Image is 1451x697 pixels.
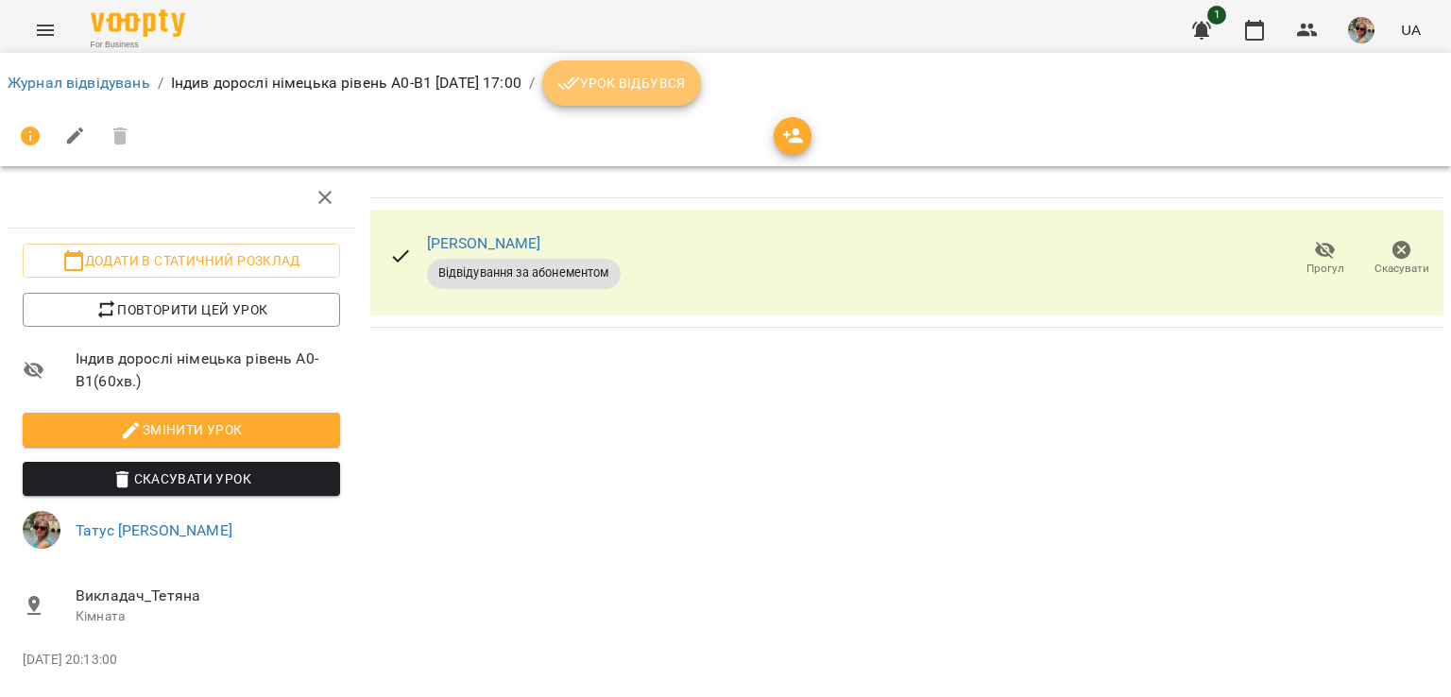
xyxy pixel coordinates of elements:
[8,74,150,92] a: Журнал відвідувань
[23,511,60,549] img: c60d69aa28f39c4e5a28205d290cb496.jpg
[542,60,701,106] button: Урок відбувся
[23,293,340,327] button: Повторити цей урок
[23,8,68,53] button: Menu
[23,244,340,278] button: Додати в статичний розклад
[38,249,325,272] span: Додати в статичний розклад
[23,413,340,447] button: Змінити урок
[1363,232,1440,285] button: Скасувати
[38,418,325,441] span: Змінити урок
[23,462,340,496] button: Скасувати Урок
[76,607,340,626] p: Кімната
[1207,6,1226,25] span: 1
[171,72,521,94] p: Індив дорослі німецька рівень А0-В1 [DATE] 17:00
[427,264,621,281] span: Відвідування за абонементом
[8,60,1443,106] nav: breadcrumb
[38,298,325,321] span: Повторити цей урок
[1393,12,1428,47] button: UA
[76,348,340,392] span: Індив дорослі німецька рівень А0-В1 ( 60 хв. )
[529,72,535,94] li: /
[1287,232,1363,285] button: Прогул
[91,39,185,51] span: For Business
[91,9,185,37] img: Voopty Logo
[1401,20,1421,40] span: UA
[1306,261,1344,277] span: Прогул
[76,585,340,607] span: Викладач_Тетяна
[557,72,686,94] span: Урок відбувся
[427,234,541,252] a: [PERSON_NAME]
[1348,17,1374,43] img: c60d69aa28f39c4e5a28205d290cb496.jpg
[76,521,232,539] a: Татус [PERSON_NAME]
[38,467,325,490] span: Скасувати Урок
[158,72,163,94] li: /
[1374,261,1429,277] span: Скасувати
[23,651,340,670] p: [DATE] 20:13:00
